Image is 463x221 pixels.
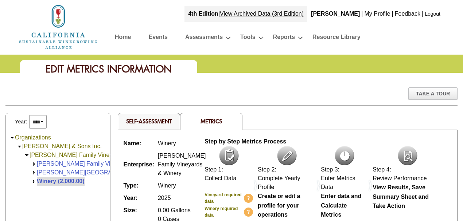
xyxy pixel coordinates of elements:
div: Step 3: Enter Metrics Data [321,165,368,192]
td: Enterprise: [122,150,156,179]
strong: 4th Edition [188,11,218,17]
a: Winery (2,000.00) [37,178,85,184]
span: Winery [158,140,176,146]
img: icon-metrics.png [335,146,354,165]
a: View Archived Data (3rd Edition) [220,11,304,17]
b: Winery required data [205,206,238,218]
td: Year: [122,192,156,204]
b: View Results, Save Summary Sheet and Take Action [373,184,429,209]
span: Year: [15,118,27,126]
div: | [361,6,363,22]
img: Collapse Organizations [9,135,15,141]
a: Organizations [15,134,51,141]
a: Home [115,32,131,45]
img: dividers.png [368,179,373,192]
div: Take A Tour [408,87,458,100]
td: Name: [122,137,156,150]
a: Self-Assessment [126,117,172,125]
b: [PERSON_NAME] [311,11,360,17]
a: Tools [240,32,255,45]
span: Winery [158,182,176,189]
span: 2025 [158,195,171,201]
img: Collapse Nelson Family Vineyards & Winery [24,153,30,158]
a: [PERSON_NAME][GEOGRAPHIC_DATA] (168.00) [37,169,169,175]
img: dividers.png [253,179,258,192]
div: | [391,6,394,22]
a: Home [18,23,98,29]
a: Reports [273,32,295,45]
div: Step 2: Complete Yearly Profile [258,165,316,192]
b: Enter data and Calculate Metrics [321,193,361,218]
td: Type: [122,179,156,192]
div: Step 1: Collect Data [205,165,253,183]
a: Vineyard required data [205,192,253,205]
a: [PERSON_NAME] & Sons Inc. [22,143,102,149]
img: Collapse Nelson & Sons Inc. [17,144,22,149]
div: Step 4: Review Performance [373,165,443,183]
div: | [421,6,424,22]
span: Edit Metrics Information [46,63,172,75]
a: Feedback [395,11,420,17]
a: [PERSON_NAME] Family Vineyards & Winery [30,152,149,158]
img: logo_cswa2x.png [18,4,98,50]
img: icon-complete-profile.png [277,146,297,165]
a: Events [148,32,167,45]
span: Metrics [201,117,222,125]
span: [PERSON_NAME] Family Vineyards & Winery [158,153,206,176]
b: Vineyard required data [205,192,242,204]
b: Step by Step Metrics Process [205,138,286,145]
a: Resource Library [312,32,361,45]
div: | [184,6,307,22]
b: Create or edit a profile for your operations [258,193,300,218]
a: [PERSON_NAME] Family Vineyards (1,500.00) [37,161,159,167]
img: dividers.png [316,179,321,192]
a: Logout [425,11,440,17]
a: My Profile [364,11,390,17]
a: Winery required data [205,205,253,218]
a: Assessments [185,32,223,45]
img: icon-review.png [398,146,417,165]
img: icon-collect-data.png [219,146,239,165]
